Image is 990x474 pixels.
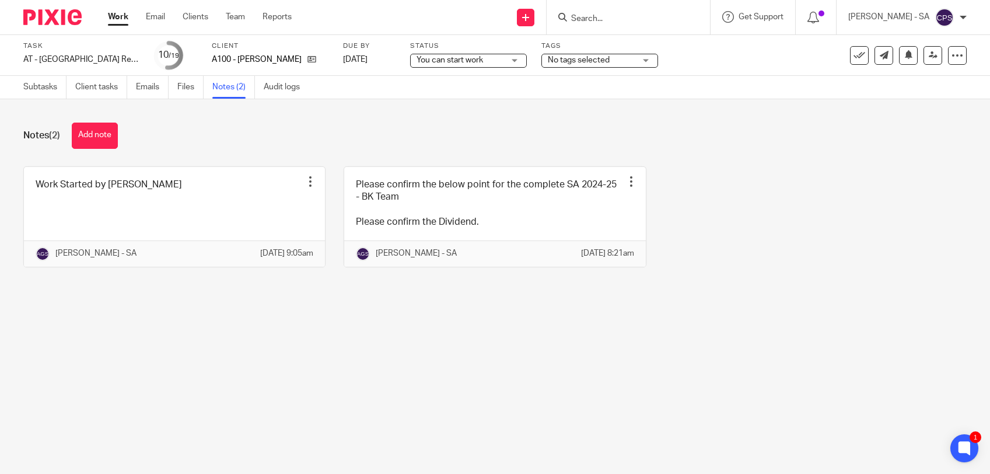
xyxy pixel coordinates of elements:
p: [PERSON_NAME] - SA [55,248,137,259]
div: 1 [970,431,981,443]
a: Notes (2) [212,76,255,99]
a: Audit logs [264,76,309,99]
p: [DATE] 9:05am [260,248,313,259]
p: A100 - [PERSON_NAME] [212,54,302,65]
label: Due by [343,41,396,51]
div: AT - SA Return - PE 05-04-2025 [23,54,140,65]
small: /19 [169,53,179,59]
label: Tags [541,41,658,51]
label: Task [23,41,140,51]
p: [PERSON_NAME] - SA [848,11,929,23]
span: (2) [49,131,60,140]
div: AT - [GEOGRAPHIC_DATA] Return - PE [DATE] [23,54,140,65]
a: Clients [183,11,208,23]
a: Reports [263,11,292,23]
h1: Notes [23,130,60,142]
a: Emails [136,76,169,99]
div: 10 [158,48,179,62]
a: Files [177,76,204,99]
img: svg%3E [935,8,954,27]
a: Subtasks [23,76,67,99]
a: Client tasks [75,76,127,99]
span: Get Support [739,13,783,21]
p: [PERSON_NAME] - SA [376,248,457,259]
img: Pixie [23,9,82,25]
button: Add note [72,123,118,149]
span: No tags selected [548,56,610,64]
input: Search [570,14,675,25]
img: svg%3E [356,247,370,261]
span: You can start work [417,56,483,64]
p: [DATE] 8:21am [581,248,634,259]
a: Email [146,11,165,23]
label: Client [212,41,328,51]
img: svg%3E [36,247,50,261]
a: Team [226,11,245,23]
span: [DATE] [343,55,368,64]
a: Work [108,11,128,23]
label: Status [410,41,527,51]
